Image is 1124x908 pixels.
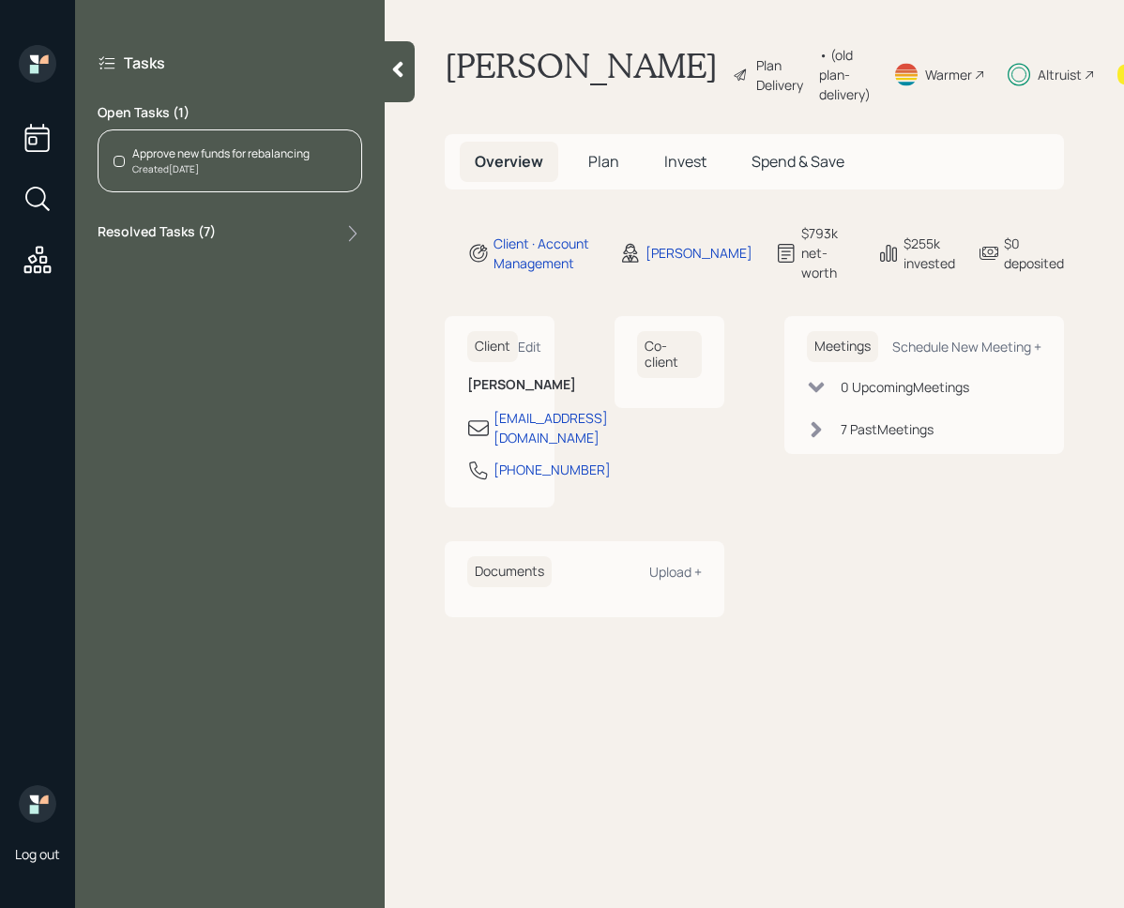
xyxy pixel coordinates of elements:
div: [PERSON_NAME] [646,243,752,263]
div: [PHONE_NUMBER] [494,460,611,479]
h6: Meetings [807,331,878,362]
div: Approve new funds for rebalancing [132,145,310,162]
span: Plan [588,151,619,172]
div: $255k invested [904,234,955,273]
span: Invest [664,151,706,172]
div: • (old plan-delivery) [819,45,871,104]
img: retirable_logo.png [19,785,56,823]
div: Edit [518,338,541,356]
div: Plan Delivery [756,55,810,95]
div: 7 Past Meeting s [841,419,934,439]
div: Upload + [649,563,702,581]
h6: Client [467,331,518,362]
div: Schedule New Meeting + [892,338,1041,356]
div: [EMAIL_ADDRESS][DOMAIN_NAME] [494,408,608,447]
h6: [PERSON_NAME] [467,377,532,393]
div: $793k net-worth [801,223,855,282]
div: Client · Account Management [494,234,597,273]
div: Altruist [1038,65,1082,84]
label: Tasks [124,53,165,73]
label: Open Tasks ( 1 ) [98,103,362,122]
div: Created [DATE] [132,162,310,176]
h1: [PERSON_NAME] [445,45,718,104]
span: Spend & Save [752,151,844,172]
span: Overview [475,151,543,172]
div: Warmer [925,65,972,84]
div: $0 deposited [1004,234,1064,273]
h6: Co-client [637,331,702,378]
div: 0 Upcoming Meeting s [841,377,969,397]
label: Resolved Tasks ( 7 ) [98,222,216,245]
h6: Documents [467,556,552,587]
div: Log out [15,845,60,863]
